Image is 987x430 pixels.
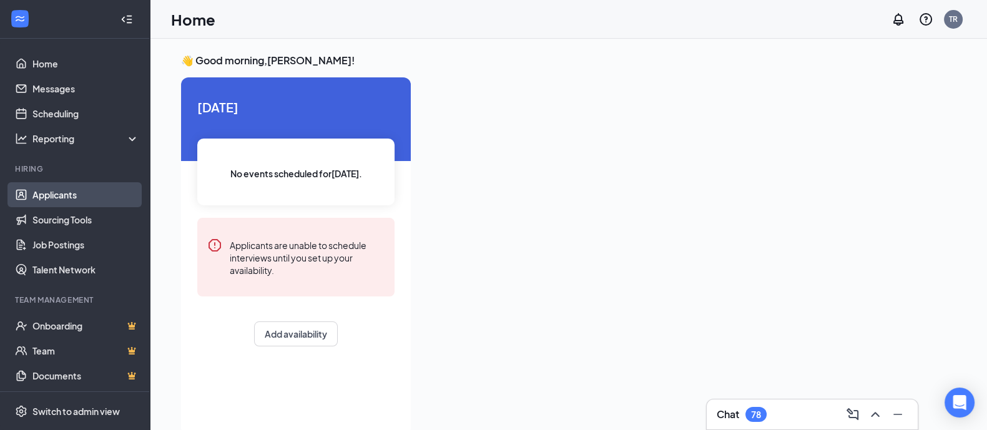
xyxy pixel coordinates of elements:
a: Applicants [32,182,139,207]
svg: ChevronUp [868,407,883,422]
div: 78 [751,409,761,420]
a: Talent Network [32,257,139,282]
button: Add availability [254,321,338,346]
h1: Home [171,9,215,30]
div: TR [949,14,958,24]
svg: Analysis [15,132,27,145]
button: Minimize [888,404,908,424]
a: DocumentsCrown [32,363,139,388]
button: ChevronUp [865,404,885,424]
a: Sourcing Tools [32,207,139,232]
div: Applicants are unable to schedule interviews until you set up your availability. [230,238,385,276]
svg: Notifications [891,12,906,27]
svg: ComposeMessage [845,407,860,422]
svg: WorkstreamLogo [14,12,26,25]
a: TeamCrown [32,338,139,363]
span: [DATE] [197,97,395,117]
a: Messages [32,76,139,101]
svg: Error [207,238,222,253]
a: Job Postings [32,232,139,257]
div: Open Intercom Messenger [945,388,975,418]
svg: Collapse [120,13,133,26]
a: OnboardingCrown [32,313,139,338]
div: Hiring [15,164,137,174]
h3: Chat [717,408,739,421]
div: Switch to admin view [32,405,120,418]
button: ComposeMessage [843,404,863,424]
span: No events scheduled for [DATE] . [230,167,362,180]
svg: Settings [15,405,27,418]
div: Reporting [32,132,140,145]
div: Team Management [15,295,137,305]
svg: QuestionInfo [918,12,933,27]
a: Home [32,51,139,76]
svg: Minimize [890,407,905,422]
a: Scheduling [32,101,139,126]
h3: 👋 Good morning, [PERSON_NAME] ! [181,54,956,67]
a: SurveysCrown [32,388,139,413]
